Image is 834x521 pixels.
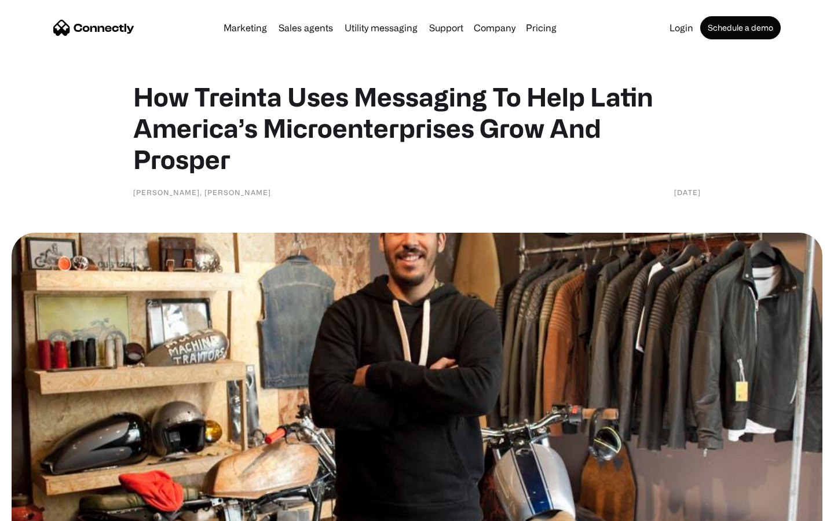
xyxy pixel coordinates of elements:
a: Pricing [521,23,561,32]
a: home [53,19,134,36]
div: [DATE] [674,186,701,198]
a: Schedule a demo [700,16,781,39]
ul: Language list [23,501,69,517]
h1: How Treinta Uses Messaging To Help Latin America’s Microenterprises Grow And Prosper [133,81,701,175]
a: Utility messaging [340,23,422,32]
a: Support [425,23,468,32]
div: Company [474,20,515,36]
a: Login [665,23,698,32]
a: Marketing [219,23,272,32]
aside: Language selected: English [12,501,69,517]
a: Sales agents [274,23,338,32]
div: Company [470,20,519,36]
div: [PERSON_NAME], [PERSON_NAME] [133,186,271,198]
